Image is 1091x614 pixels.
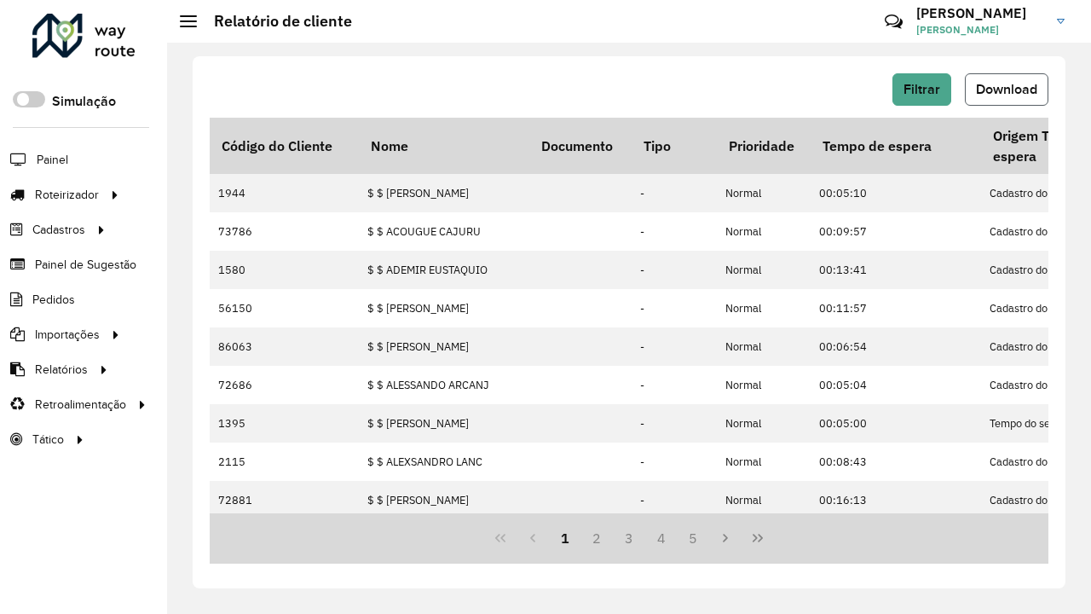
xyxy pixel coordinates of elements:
td: 1580 [210,251,359,289]
td: Normal [717,481,811,519]
th: Tempo de espera [811,118,981,174]
td: 2115 [210,443,359,481]
td: Normal [717,251,811,289]
button: 4 [645,522,678,554]
td: 00:06:54 [811,327,981,366]
td: - [632,251,717,289]
span: Importações [35,326,100,344]
button: Filtrar [892,73,951,106]
button: 2 [580,522,613,554]
button: Last Page [742,522,774,554]
td: 86063 [210,327,359,366]
span: Retroalimentação [35,396,126,414]
td: - [632,289,717,327]
td: Normal [717,327,811,366]
th: Documento [529,118,632,174]
th: Tipo [632,118,717,174]
td: 00:05:04 [811,366,981,404]
td: 72686 [210,366,359,404]
td: Normal [717,366,811,404]
span: Painel [37,151,68,169]
a: Contato Rápido [875,3,912,40]
td: $ $ ALESSANDO ARCANJ [359,366,529,404]
th: Código do Cliente [210,118,359,174]
td: 1944 [210,174,359,212]
span: Relatórios [35,361,88,379]
td: $ $ [PERSON_NAME] [359,289,529,327]
td: Normal [717,443,811,481]
td: - [632,366,717,404]
td: - [632,404,717,443]
span: Filtrar [903,82,940,96]
td: 73786 [210,212,359,251]
td: Normal [717,212,811,251]
span: [PERSON_NAME] [916,22,1044,38]
td: $ $ [PERSON_NAME] [359,174,529,212]
label: Simulação [52,91,116,112]
span: Painel de Sugestão [35,256,136,274]
button: Next Page [709,522,742,554]
th: Nome [359,118,529,174]
td: - [632,212,717,251]
td: 72881 [210,481,359,519]
td: 00:13:41 [811,251,981,289]
td: Normal [717,289,811,327]
td: 00:05:10 [811,174,981,212]
td: 00:11:57 [811,289,981,327]
th: Prioridade [717,118,811,174]
button: Download [965,73,1048,106]
td: $ $ [PERSON_NAME] [359,404,529,443]
td: - [632,327,717,366]
td: - [632,174,717,212]
td: 56150 [210,289,359,327]
span: Download [976,82,1037,96]
h3: [PERSON_NAME] [916,5,1044,21]
td: 1395 [210,404,359,443]
td: - [632,481,717,519]
td: Normal [717,404,811,443]
button: 1 [549,522,581,554]
td: $ $ [PERSON_NAME] [359,481,529,519]
td: $ $ [PERSON_NAME] [359,327,529,366]
span: Cadastros [32,221,85,239]
td: $ $ ADEMIR EUSTAQUIO [359,251,529,289]
td: $ $ ALEXSANDRO LANC [359,443,529,481]
button: 3 [613,522,645,554]
td: 00:05:00 [811,404,981,443]
span: Roteirizador [35,186,99,204]
td: $ $ ACOUGUE CAJURU [359,212,529,251]
button: 5 [678,522,710,554]
td: - [632,443,717,481]
td: 00:09:57 [811,212,981,251]
span: Pedidos [32,291,75,309]
td: 00:08:43 [811,443,981,481]
div: Críticas? Dúvidas? Elogios? Sugestões? Entre em contato conosco! [681,5,859,51]
h2: Relatório de cliente [197,12,352,31]
td: 00:16:13 [811,481,981,519]
span: Tático [32,431,64,449]
td: Normal [717,174,811,212]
